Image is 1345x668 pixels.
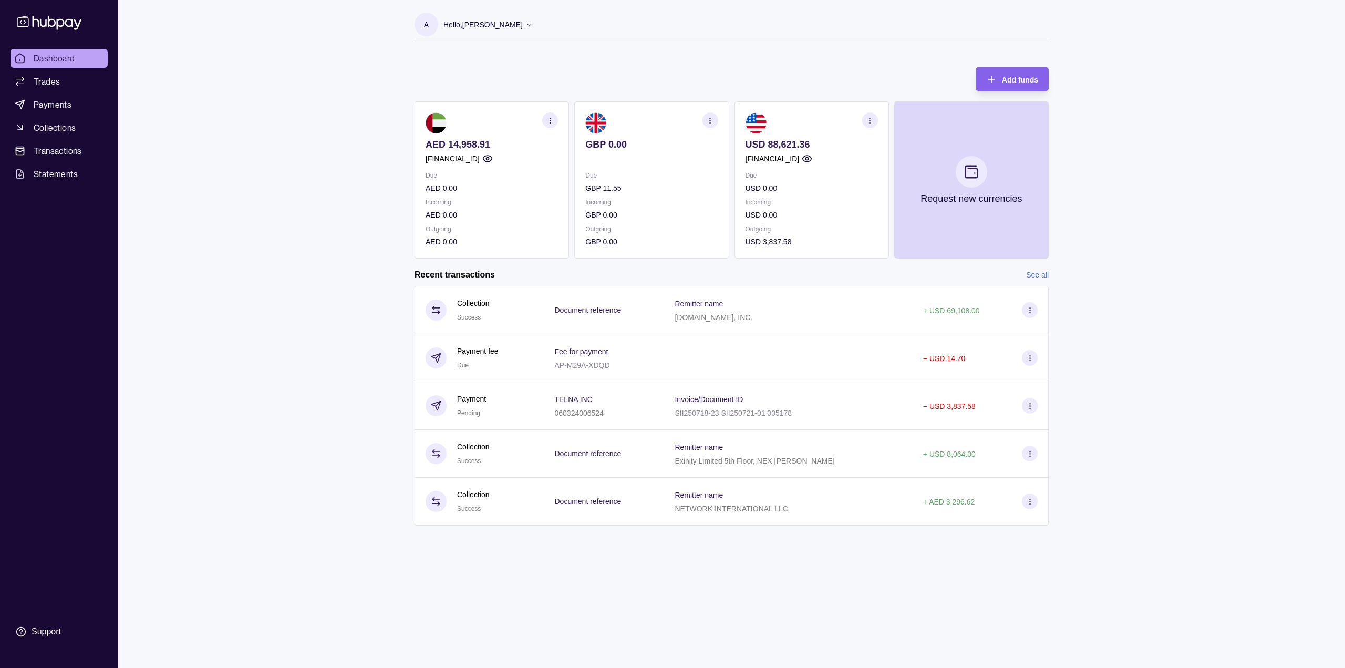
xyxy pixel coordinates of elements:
a: Support [11,621,108,643]
p: Document reference [554,449,621,458]
p: SII250718-23 SII250721-01 005178 [675,409,792,417]
h2: Recent transactions [415,269,495,281]
p: USD 3,837.58 [746,236,878,248]
p: Fee for payment [554,347,608,356]
p: GBP 0.00 [585,209,718,221]
a: See all [1026,269,1049,281]
p: Due [426,170,558,181]
p: Incoming [746,197,878,208]
span: Trades [34,75,60,88]
span: Payments [34,98,71,111]
p: Incoming [585,197,718,208]
p: Incoming [426,197,558,208]
p: Collection [457,489,489,500]
p: USD 0.00 [746,209,878,221]
p: Payment [457,393,486,405]
p: NETWORK INTERNATIONAL LLC [675,505,788,513]
p: USD 88,621.36 [746,139,878,150]
p: AED 0.00 [426,182,558,194]
p: + USD 8,064.00 [923,450,976,458]
a: Trades [11,72,108,91]
p: Exinity Limited 5th Floor, NEX [PERSON_NAME] [675,457,834,465]
a: Transactions [11,141,108,160]
a: Statements [11,165,108,183]
p: Payment fee [457,345,499,357]
p: Outgoing [746,223,878,235]
img: gb [585,112,606,133]
p: [FINANCIAL_ID] [746,153,800,165]
p: AP-M29A-XDQD [554,361,609,369]
span: Due [457,362,469,369]
span: Success [457,314,481,321]
p: Document reference [554,306,621,314]
p: Invoice/Document ID [675,395,743,404]
p: Due [746,170,878,181]
p: AED 0.00 [426,236,558,248]
span: Dashboard [34,52,75,65]
p: Hello, [PERSON_NAME] [443,19,523,30]
a: Collections [11,118,108,137]
p: − USD 14.70 [923,354,966,363]
p: TELNA INC [554,395,592,404]
span: Transactions [34,145,82,157]
p: Collection [457,297,489,309]
button: Add funds [976,67,1049,91]
p: Collection [457,441,489,453]
p: + AED 3,296.62 [923,498,975,506]
a: Payments [11,95,108,114]
p: [DOMAIN_NAME], INC. [675,313,752,322]
p: Request new currencies [920,193,1022,204]
span: Add funds [1002,76,1038,84]
p: 060324006524 [554,409,603,417]
p: Remitter name [675,300,723,308]
span: Pending [457,409,480,417]
span: Collections [34,121,76,134]
p: [FINANCIAL_ID] [426,153,480,165]
p: Due [585,170,718,181]
span: Success [457,505,481,512]
p: GBP 11.55 [585,182,718,194]
p: Outgoing [426,223,558,235]
p: GBP 0.00 [585,236,718,248]
span: Statements [34,168,78,180]
p: Outgoing [585,223,718,235]
div: Support [32,626,61,638]
p: Remitter name [675,443,723,451]
p: AED 14,958.91 [426,139,558,150]
img: us [746,112,767,133]
p: − USD 3,837.58 [923,402,976,410]
p: Remitter name [675,491,723,499]
p: AED 0.00 [426,209,558,221]
span: Success [457,457,481,465]
p: GBP 0.00 [585,139,718,150]
button: Request new currencies [894,101,1049,259]
p: USD 0.00 [746,182,878,194]
a: Dashboard [11,49,108,68]
p: A [424,19,429,30]
p: Document reference [554,497,621,506]
p: + USD 69,108.00 [923,306,980,315]
img: ae [426,112,447,133]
